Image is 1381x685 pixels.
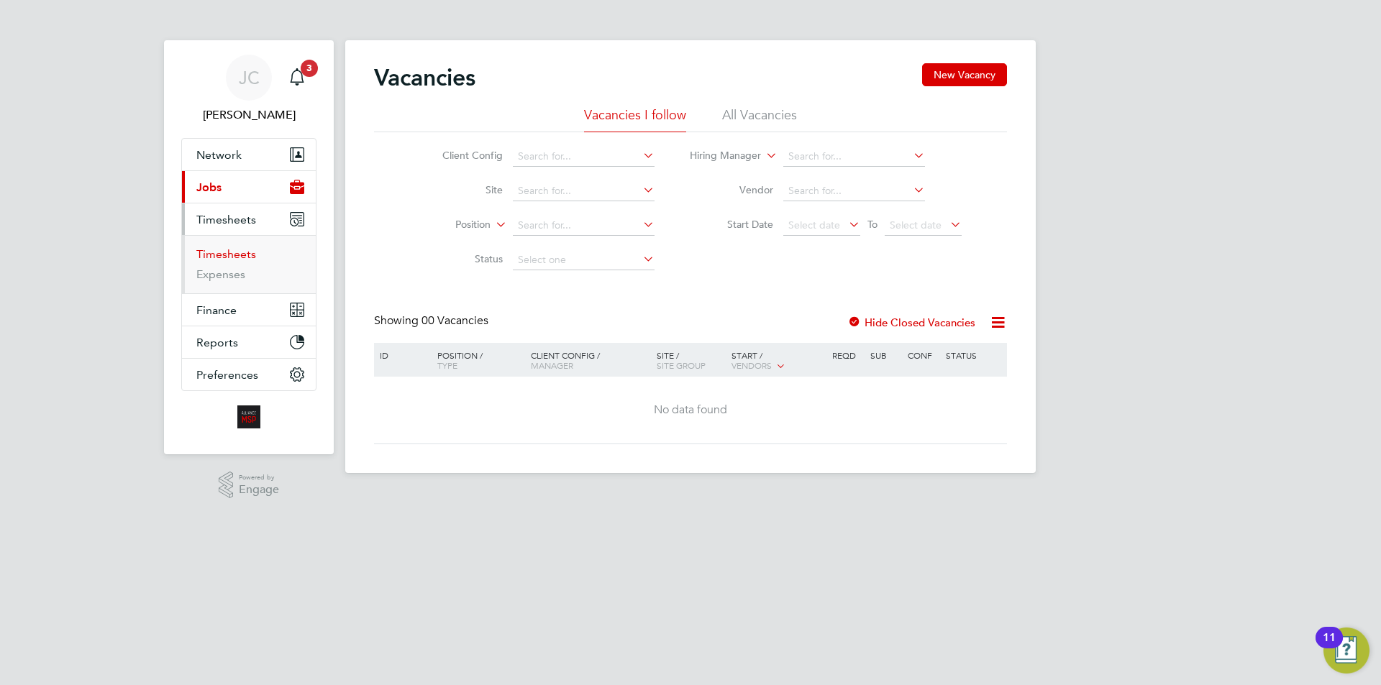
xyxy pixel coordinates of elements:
li: All Vacancies [722,106,797,132]
span: Manager [531,359,573,371]
a: Powered byEngage [219,472,280,499]
div: Start / [728,343,829,379]
span: Reports [196,336,238,349]
label: Client Config [420,149,503,162]
div: Position / [427,343,527,377]
span: Select date [890,219,942,231]
div: Showing [374,313,491,328]
span: Jodie Canning [181,106,316,124]
label: Start Date [690,218,773,231]
span: Preferences [196,368,258,382]
label: Hiring Manager [678,149,761,163]
input: Search for... [513,147,655,167]
span: Jobs [196,180,222,194]
input: Search for... [513,216,655,236]
div: No data found [376,403,1005,418]
span: To [863,215,882,234]
h2: Vacancies [374,63,475,92]
span: Powered by [239,472,279,484]
a: Go to home page [181,405,316,428]
div: Reqd [829,343,866,367]
button: Network [182,139,316,170]
img: alliancemsp-logo-retina.png [237,405,260,428]
div: Client Config / [527,343,653,377]
input: Select one [513,250,655,270]
span: 3 [301,60,318,77]
div: Status [942,343,1005,367]
label: Status [420,252,503,265]
button: Open Resource Center, 11 new notifications [1323,627,1369,673]
div: Conf [904,343,942,367]
span: 00 Vacancies [421,313,488,328]
span: Type [437,359,457,371]
input: Search for... [783,181,925,201]
span: Select date [788,219,840,231]
a: JC[PERSON_NAME] [181,55,316,124]
button: Timesheets [182,203,316,235]
span: Site Group [657,359,706,371]
div: ID [376,343,427,367]
a: Expenses [196,267,245,281]
div: Timesheets [182,235,316,293]
button: Jobs [182,171,316,203]
label: Site [420,183,503,196]
a: 3 [283,55,311,101]
label: Hide Closed Vacancies [847,316,975,329]
div: 11 [1323,638,1336,656]
span: Timesheets [196,213,256,226]
a: Timesheets [196,247,256,261]
nav: Main navigation [164,40,334,454]
span: JC [239,68,260,87]
button: New Vacancy [922,63,1007,86]
span: Vendors [731,359,772,371]
button: Finance [182,294,316,326]
div: Site / [653,343,729,377]
label: Vendor [690,183,773,196]
li: Vacancies I follow [584,106,686,132]
div: Sub [867,343,904,367]
span: Engage [239,484,279,496]
input: Search for... [513,181,655,201]
button: Preferences [182,359,316,390]
button: Reports [182,326,316,358]
span: Finance [196,303,237,317]
input: Search for... [783,147,925,167]
span: Network [196,148,242,162]
label: Position [408,218,491,232]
